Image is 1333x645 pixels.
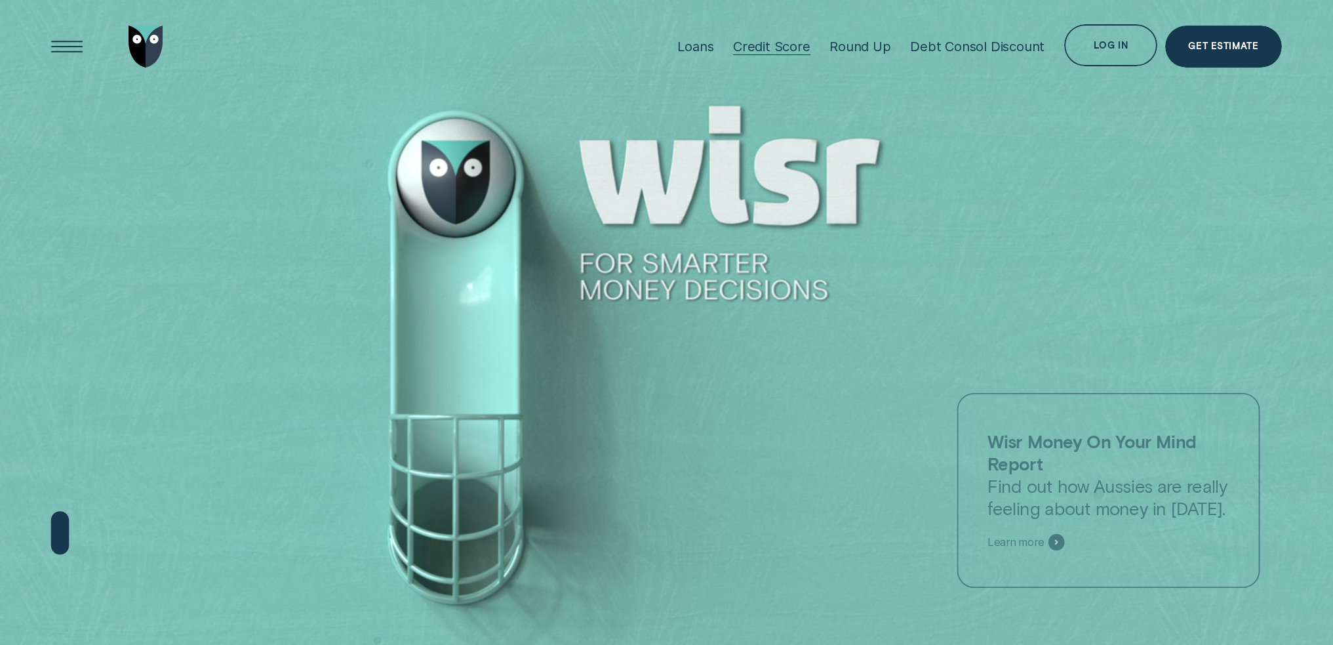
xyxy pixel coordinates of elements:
[910,38,1045,54] div: Debt Consol Discount
[46,26,88,68] button: Open Menu
[988,430,1197,474] strong: Wisr Money On Your Mind Report
[129,26,163,68] img: Wisr
[988,535,1045,549] span: Learn more
[957,393,1260,588] a: Wisr Money On Your Mind ReportFind out how Aussies are really feeling about money in [DATE].Learn...
[1064,24,1157,66] button: Log in
[829,38,890,54] div: Round Up
[988,430,1230,519] p: Find out how Aussies are really feeling about money in [DATE].
[1165,26,1282,68] a: Get Estimate
[733,38,810,54] div: Credit Score
[677,38,713,54] div: Loans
